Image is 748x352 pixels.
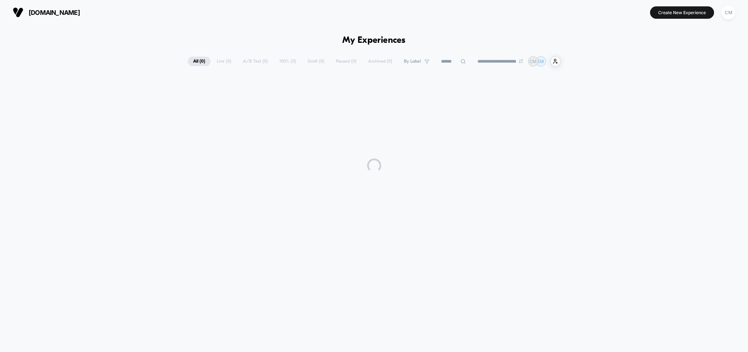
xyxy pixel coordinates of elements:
span: [DOMAIN_NAME] [29,9,80,16]
button: [DOMAIN_NAME] [11,7,82,18]
p: EM [538,59,544,64]
img: Visually logo [13,7,23,18]
button: Create New Experience [650,6,714,19]
p: CM [529,59,537,64]
div: CM [721,6,735,19]
span: By Label [404,59,421,64]
img: end [519,59,523,63]
span: All ( 0 ) [188,57,210,66]
h1: My Experiences [342,35,406,46]
button: CM [719,5,737,20]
